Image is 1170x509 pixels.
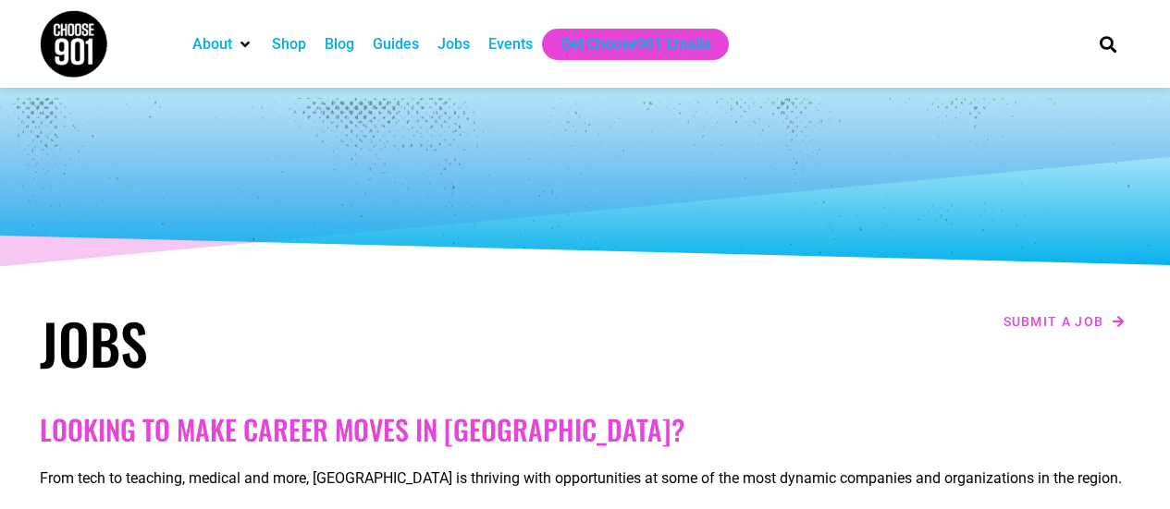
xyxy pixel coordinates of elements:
[1004,315,1104,328] span: Submit a job
[488,33,533,55] a: Events
[183,29,263,60] div: About
[40,413,1131,446] h2: Looking to make career moves in [GEOGRAPHIC_DATA]?
[183,29,1067,60] nav: Main nav
[272,33,306,55] a: Shop
[1092,29,1123,59] div: Search
[998,309,1131,333] a: Submit a job
[437,33,470,55] a: Jobs
[40,309,576,376] h1: Jobs
[373,33,419,55] a: Guides
[560,33,710,55] a: Get Choose901 Emails
[325,33,354,55] a: Blog
[40,467,1131,490] p: From tech to teaching, medical and more, [GEOGRAPHIC_DATA] is thriving with opportunities at some...
[192,33,232,55] a: About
